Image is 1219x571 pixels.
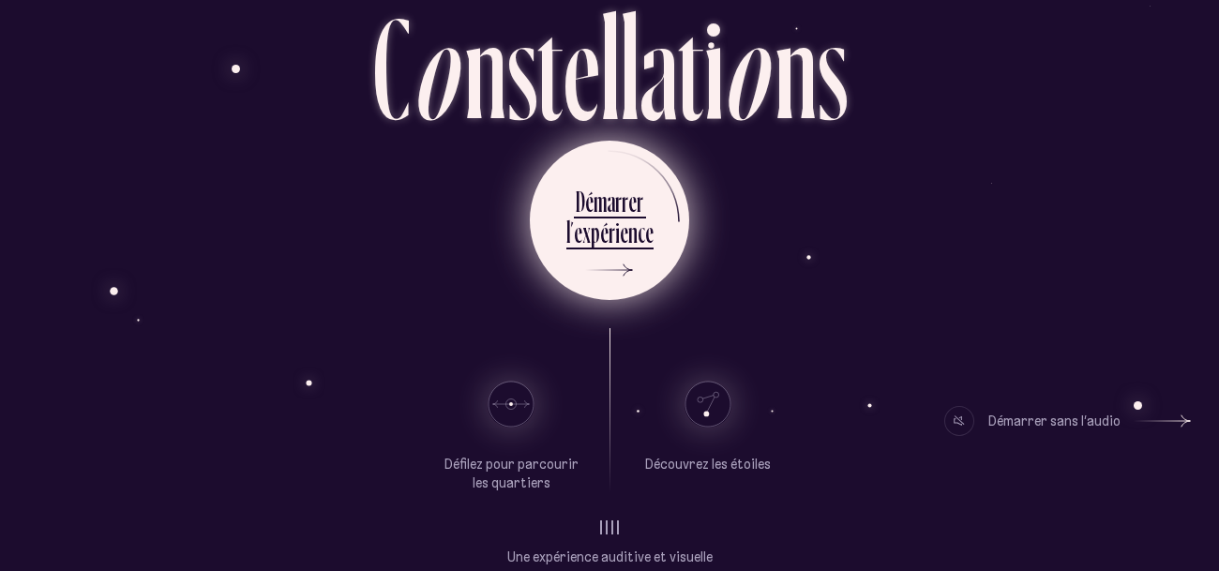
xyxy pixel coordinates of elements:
div: e [628,183,637,219]
div: e [645,214,654,250]
div: r [637,183,643,219]
div: r [609,214,615,250]
p: Découvrez les étoiles [645,456,771,474]
p: Défilez pour parcourir les quartiers [441,456,581,492]
div: m [594,183,607,219]
div: r [615,183,622,219]
p: Une expérience auditive et visuelle [507,548,713,567]
div: l [566,214,570,250]
div: é [600,214,609,250]
div: x [582,214,591,250]
div: ’ [570,214,574,250]
div: é [585,183,594,219]
div: p [591,214,600,250]
div: i [615,214,620,250]
div: Démarrer sans l’audio [988,406,1121,436]
button: Démarrerl’expérience [530,141,689,300]
div: e [574,214,582,250]
button: Démarrer sans l’audio [944,406,1191,436]
div: n [628,214,638,250]
div: r [622,183,628,219]
div: D [576,183,585,219]
div: c [638,214,645,250]
div: a [607,183,615,219]
div: e [620,214,628,250]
